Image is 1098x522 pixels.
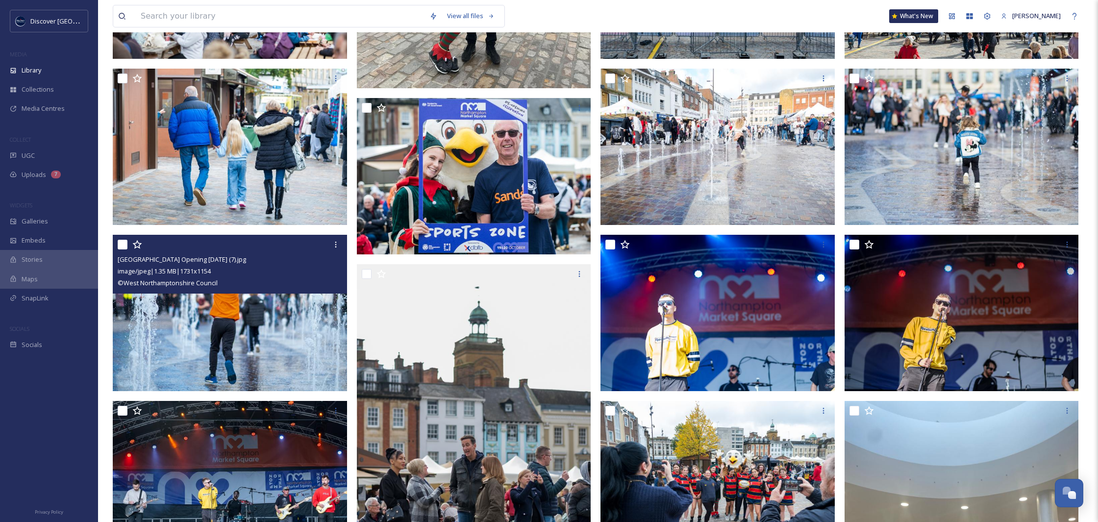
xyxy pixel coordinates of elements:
[118,267,211,275] span: image/jpeg | 1.35 MB | 1731 x 1154
[22,294,49,303] span: SnapLink
[113,235,347,391] img: Northampton Market Square Opening Oct 2024 (7).jpg
[51,171,61,178] div: 7
[845,235,1079,391] img: Northampton Market Square Opening Oct 2024 (4).jpg
[1012,11,1061,20] span: [PERSON_NAME]
[16,16,25,26] img: Untitled%20design%20%282%29.png
[22,255,43,264] span: Stories
[118,255,246,264] span: [GEOGRAPHIC_DATA] Opening [DATE] (7).jpg
[22,66,41,75] span: Library
[845,69,1079,225] img: Northampton Market Square Opening Oct 2024 (8).jpg
[136,5,424,27] input: Search your library
[10,136,31,143] span: COLLECT
[996,6,1066,25] a: [PERSON_NAME]
[22,236,46,245] span: Embeds
[10,50,27,58] span: MEDIA
[1055,479,1083,507] button: Open Chat
[113,69,347,225] img: Northampton Market Square Opening Oct 2024 (11).jpg
[22,151,35,160] span: UGC
[35,505,63,517] a: Privacy Policy
[22,217,48,226] span: Galleries
[357,98,591,254] img: Northampton Market Square Opening Oct 2024 (14).jpg
[10,201,32,209] span: WIDGETS
[22,85,54,94] span: Collections
[30,16,120,25] span: Discover [GEOGRAPHIC_DATA]
[118,278,218,287] span: © West Northamptonshire Council
[600,235,835,391] img: Northampton Market Square Opening Oct 2024 (5).jpg
[22,340,42,349] span: Socials
[35,509,63,515] span: Privacy Policy
[889,9,938,23] a: What's New
[22,104,65,113] span: Media Centres
[600,69,835,225] img: Northampton Market Square Opening Oct 2024 (9).jpg
[10,325,29,332] span: SOCIALS
[22,170,46,179] span: Uploads
[22,274,38,284] span: Maps
[442,6,499,25] a: View all files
